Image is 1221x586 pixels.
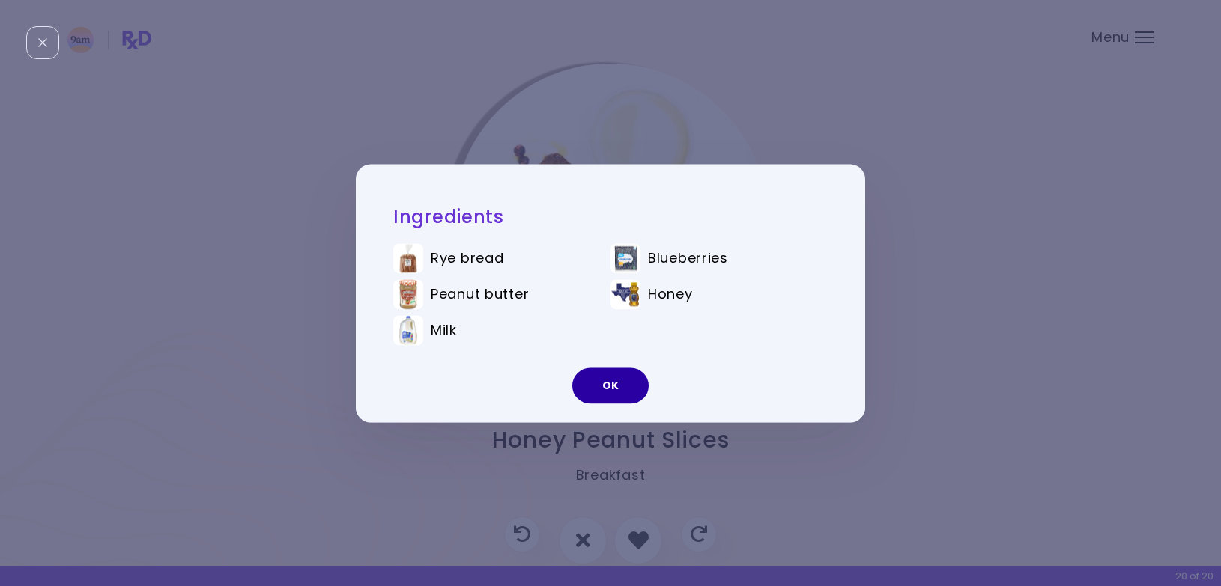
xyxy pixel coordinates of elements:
[26,26,59,59] div: Close
[572,367,649,403] button: OK
[393,205,828,228] h2: Ingredients
[431,250,503,266] span: Rye bread
[648,250,728,266] span: Blueberries
[431,286,529,302] span: Peanut butter
[431,322,457,338] span: Milk
[648,286,693,302] span: Honey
